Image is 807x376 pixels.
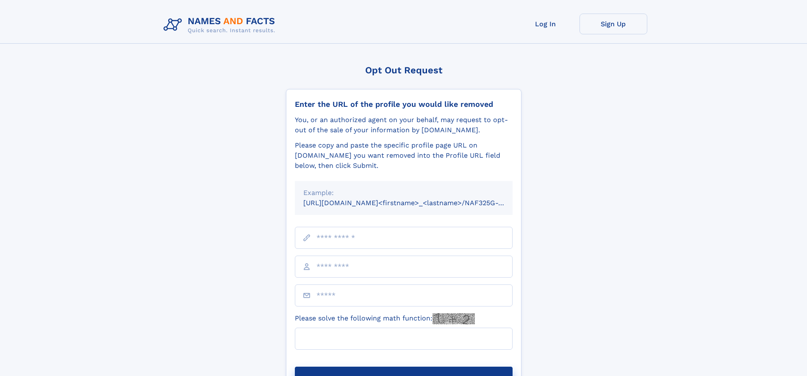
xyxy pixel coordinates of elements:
[303,188,504,198] div: Example:
[295,140,513,171] div: Please copy and paste the specific profile page URL on [DOMAIN_NAME] you want removed into the Pr...
[295,313,475,324] label: Please solve the following math function:
[512,14,580,34] a: Log In
[286,65,521,75] div: Opt Out Request
[580,14,647,34] a: Sign Up
[295,100,513,109] div: Enter the URL of the profile you would like removed
[303,199,529,207] small: [URL][DOMAIN_NAME]<firstname>_<lastname>/NAF325G-xxxxxxxx
[160,14,282,36] img: Logo Names and Facts
[295,115,513,135] div: You, or an authorized agent on your behalf, may request to opt-out of the sale of your informatio...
